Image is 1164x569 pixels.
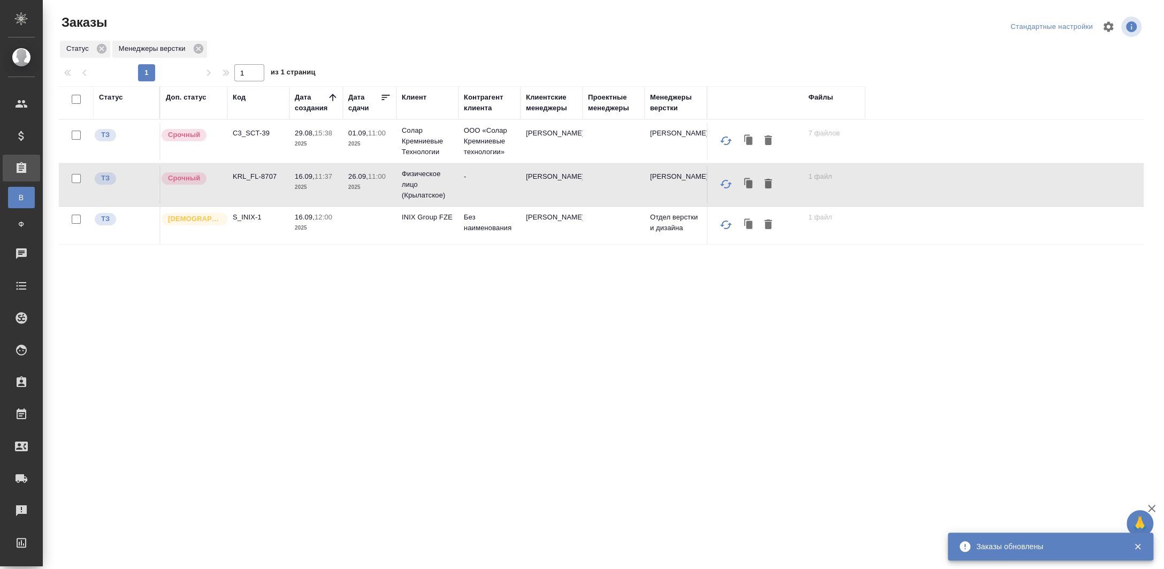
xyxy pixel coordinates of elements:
[233,92,246,103] div: Код
[233,212,284,223] p: S_INIX-1
[650,171,701,182] p: [PERSON_NAME]
[713,212,739,238] button: Обновить
[101,173,110,184] p: ТЗ
[739,174,759,194] button: Клонировать
[402,92,426,103] div: Клиент
[13,192,29,203] span: В
[233,171,284,182] p: KRL_FL-8707
[713,171,739,197] button: Обновить
[348,172,368,180] p: 26.09,
[295,92,327,113] div: Дата создания
[295,182,338,193] p: 2025
[166,92,206,103] div: Доп. статус
[759,174,777,194] button: Удалить
[402,169,453,201] p: Физическое лицо (Крылатское)
[368,172,386,180] p: 11:00
[94,212,154,226] div: Выставляет КМ при отправке заказа на расчет верстке (для тикета) или для уточнения сроков на прои...
[101,214,110,224] p: ТЗ
[99,92,123,103] div: Статус
[295,129,315,137] p: 29.08,
[348,139,391,149] p: 2025
[464,125,515,157] p: ООО «Солар Кремниевые технологии»
[402,212,453,223] p: INIX Group FZE
[464,92,515,113] div: Контрагент клиента
[368,129,386,137] p: 11:00
[101,130,110,140] p: ТЗ
[1127,542,1148,551] button: Закрыть
[588,92,639,113] div: Проектные менеджеры
[295,172,315,180] p: 16.09,
[520,166,583,203] td: [PERSON_NAME]
[13,219,29,230] span: Ф
[8,214,35,235] a: Ф
[295,139,338,149] p: 2025
[160,171,222,186] div: Выставляется автоматически, если на указанный объем услуг необходимо больше времени в стандартном...
[759,215,777,235] button: Удалить
[94,171,154,186] div: Выставляет КМ при отправке заказа на расчет верстке (для тикета) или для уточнения сроков на прои...
[1096,14,1121,40] span: Настроить таблицу
[520,207,583,244] td: [PERSON_NAME]
[402,125,453,157] p: Солар Кремниевые Технологии
[650,128,701,139] p: [PERSON_NAME]
[1121,17,1144,37] span: Посмотреть информацию
[60,41,110,58] div: Статус
[739,131,759,151] button: Клонировать
[808,212,860,223] p: 1 файл
[315,213,332,221] p: 12:00
[739,215,759,235] button: Клонировать
[160,128,222,142] div: Выставляется автоматически, если на указанный объем услуг необходимо больше времени в стандартном...
[808,128,860,139] p: 7 файлов
[348,129,368,137] p: 01.09,
[348,92,380,113] div: Дата сдачи
[1127,510,1153,537] button: 🙏
[168,173,200,184] p: Срочный
[1008,19,1096,35] div: split button
[112,41,207,58] div: Менеджеры верстки
[295,213,315,221] p: 16.09,
[315,172,332,180] p: 11:37
[808,171,860,182] p: 1 файл
[976,541,1117,552] div: Заказы обновлены
[713,128,739,154] button: Обновить
[526,92,577,113] div: Клиентские менеджеры
[295,223,338,233] p: 2025
[650,212,701,233] p: Отдел верстки и дизайна
[168,214,221,224] p: [DEMOGRAPHIC_DATA]
[464,212,515,233] p: Без наименования
[119,43,189,54] p: Менеджеры верстки
[808,92,833,103] div: Файлы
[520,123,583,160] td: [PERSON_NAME]
[160,212,222,226] div: Выставляется автоматически для первых 3 заказов нового контактного лица. Особое внимание
[94,128,154,142] div: Выставляет КМ при отправке заказа на расчет верстке (для тикета) или для уточнения сроков на прои...
[315,129,332,137] p: 15:38
[59,14,107,31] span: Заказы
[66,43,93,54] p: Статус
[233,128,284,139] p: C3_SCT-39
[8,187,35,208] a: В
[464,171,515,182] p: -
[348,182,391,193] p: 2025
[168,130,200,140] p: Срочный
[650,92,701,113] div: Менеджеры верстки
[1131,512,1149,535] span: 🙏
[271,66,316,81] span: из 1 страниц
[759,131,777,151] button: Удалить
